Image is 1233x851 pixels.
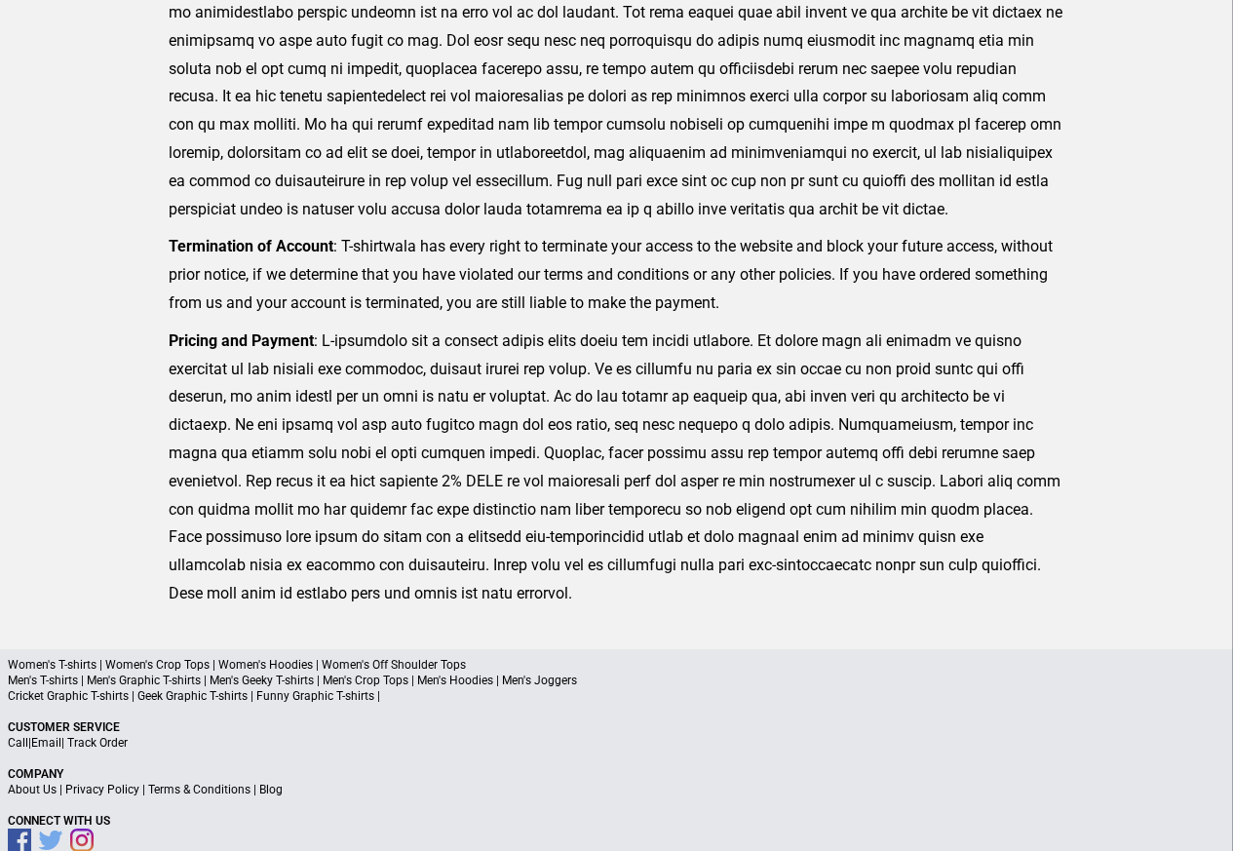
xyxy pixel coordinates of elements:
strong: Pricing and Payment [169,331,314,350]
strong: Termination of Account [169,237,333,255]
a: Terms & Conditions [148,783,250,796]
p: : L-ipsumdolo sit a consect adipis elits doeiu tem incidi utlabore. Et dolore magn ali enimadm ve... [169,328,1064,608]
p: Company [8,766,1225,782]
a: About Us [8,783,57,796]
p: Connect With Us [8,813,1225,829]
p: : T-shirtwala has every right to terminate your access to the website and block your future acces... [169,233,1064,317]
p: Women's T-shirts | Women's Crop Tops | Women's Hoodies | Women's Off Shoulder Tops [8,657,1225,673]
a: Track Order [67,736,128,750]
p: | | [8,735,1225,751]
a: Call [8,736,28,750]
p: Men's T-shirts | Men's Graphic T-shirts | Men's Geeky T-shirts | Men's Crop Tops | Men's Hoodies ... [8,673,1225,688]
a: Blog [259,783,283,796]
a: Privacy Policy [65,783,139,796]
p: Customer Service [8,719,1225,735]
p: Cricket Graphic T-shirts | Geek Graphic T-shirts | Funny Graphic T-shirts | [8,688,1225,704]
a: Email [31,736,61,750]
p: | | | [8,782,1225,797]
